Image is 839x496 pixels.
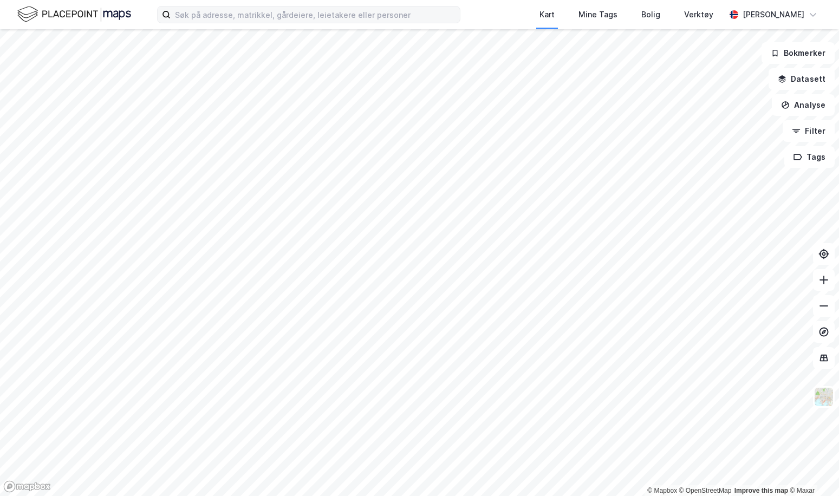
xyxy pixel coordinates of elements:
input: Søk på adresse, matrikkel, gårdeiere, leietakere eller personer [171,6,460,23]
button: Filter [783,120,835,142]
img: Z [814,387,834,407]
a: Mapbox [647,487,677,494]
img: logo.f888ab2527a4732fd821a326f86c7f29.svg [17,5,131,24]
div: Mine Tags [578,8,617,21]
button: Analyse [772,94,835,116]
iframe: Chat Widget [785,444,839,496]
a: Improve this map [734,487,788,494]
div: Kontrollprogram for chat [785,444,839,496]
button: Datasett [769,68,835,90]
a: OpenStreetMap [679,487,732,494]
div: Kart [539,8,555,21]
div: Verktøy [684,8,713,21]
div: Bolig [641,8,660,21]
button: Bokmerker [762,42,835,64]
a: Mapbox homepage [3,480,51,493]
button: Tags [784,146,835,168]
div: [PERSON_NAME] [743,8,804,21]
